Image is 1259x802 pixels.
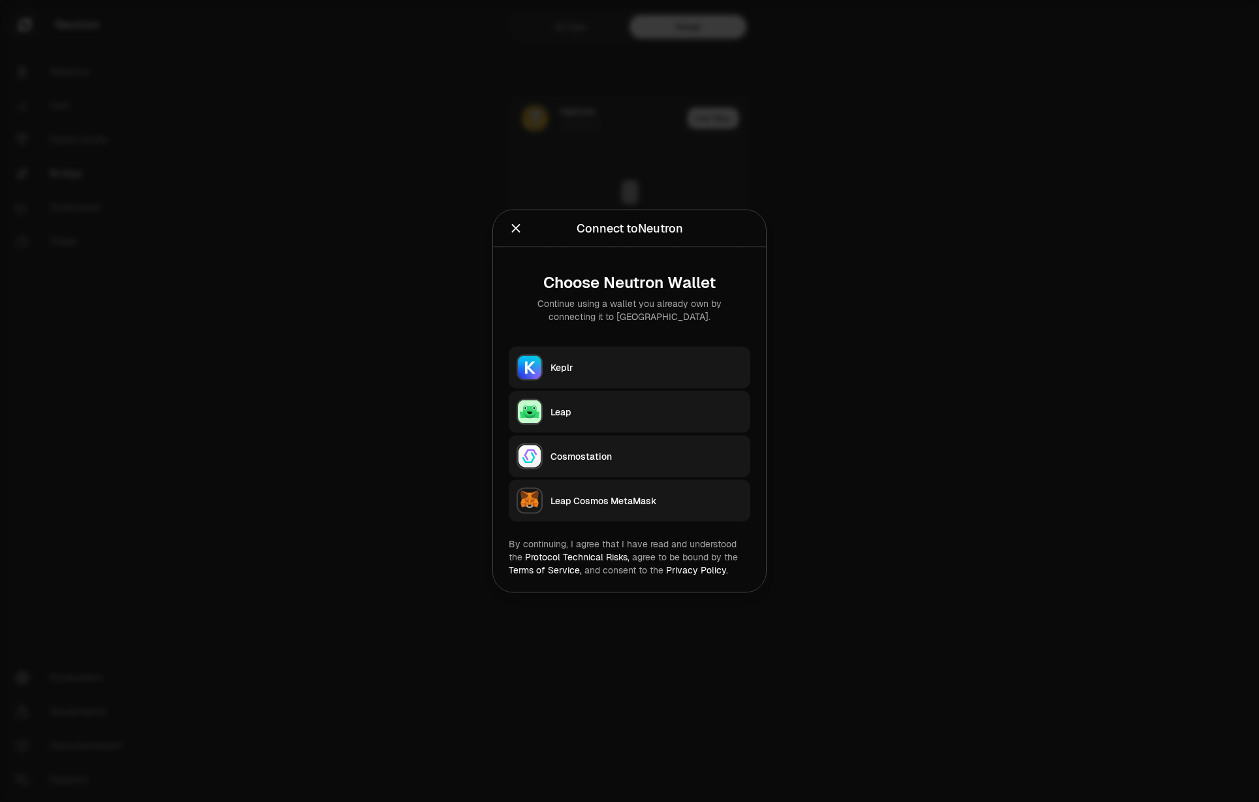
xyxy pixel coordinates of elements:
a: Privacy Policy. [666,564,728,576]
a: Protocol Technical Risks, [525,551,629,563]
button: Close [509,219,523,238]
button: LeapLeap [509,391,750,433]
div: Cosmostation [550,450,742,463]
div: Leap Cosmos MetaMask [550,494,742,507]
div: Leap [550,406,742,419]
div: Keplr [550,361,742,374]
img: Keplr [518,356,541,379]
a: Terms of Service, [509,564,582,576]
button: CosmostationCosmostation [509,436,750,477]
div: Continue using a wallet you already own by connecting it to [GEOGRAPHIC_DATA]. [519,297,740,323]
img: Leap [518,400,541,424]
div: Choose Neutron Wallet [519,274,740,292]
img: Leap Cosmos MetaMask [518,489,541,513]
button: KeplrKeplr [509,347,750,389]
img: Cosmostation [518,445,541,468]
div: Connect to Neutron [577,219,683,238]
div: By continuing, I agree that I have read and understood the agree to be bound by the and consent t... [509,537,750,577]
button: Leap Cosmos MetaMaskLeap Cosmos MetaMask [509,480,750,522]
